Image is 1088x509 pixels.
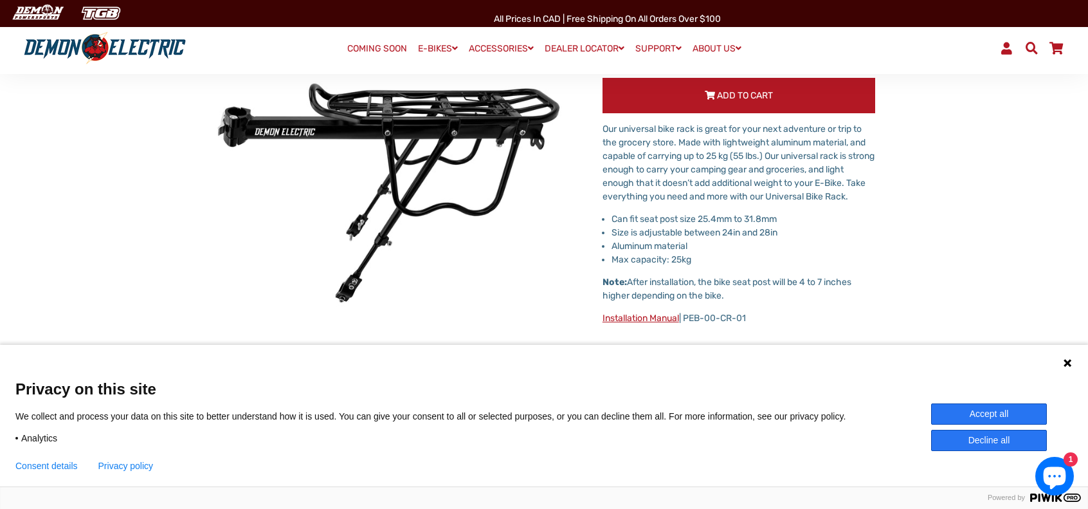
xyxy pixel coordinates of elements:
strong: Note: [603,277,627,288]
span: Add to Cart [717,90,773,101]
span: Powered by [983,494,1030,502]
img: TGB Canada [75,3,127,24]
li: Can fit seat post size 25.4mm to 31.8mm [612,212,875,226]
li: Size is adjustable between 24in and 28in [612,226,875,239]
img: Demon Electric [6,3,68,24]
span: Analytics [21,432,57,444]
button: Accept all [931,403,1047,425]
p: After installation, the bike seat post will be 4 to 7 inches higher depending on the bike. [603,275,875,302]
button: Add to Cart [603,78,875,113]
a: SUPPORT [631,39,686,58]
button: Decline all [931,430,1047,451]
p: | PEB-00-CR-01 [603,311,875,325]
span: All Prices in CAD | Free shipping on all orders over $100 [494,14,721,24]
p: We collect and process your data on this site to better understand how it is used. You can give y... [15,411,865,422]
inbox-online-store-chat: Shopify online store chat [1031,457,1078,499]
a: COMING SOON [343,40,412,58]
a: DEALER LOCATOR [540,39,629,58]
a: Installation Manual [603,313,679,324]
button: Consent details [15,461,78,471]
span: Privacy on this site [15,380,1073,398]
a: E-BIKES [413,39,462,58]
p: Our universal bike rack is great for your next adventure or trip to the grocery store. Made with ... [603,122,875,203]
li: Aluminum material [612,239,875,253]
a: Privacy policy [98,461,154,471]
li: Max capacity: 25kg [612,253,875,266]
a: ACCESSORIES [464,39,538,58]
img: Demon Electric logo [19,32,190,65]
a: ABOUT US [688,39,746,58]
